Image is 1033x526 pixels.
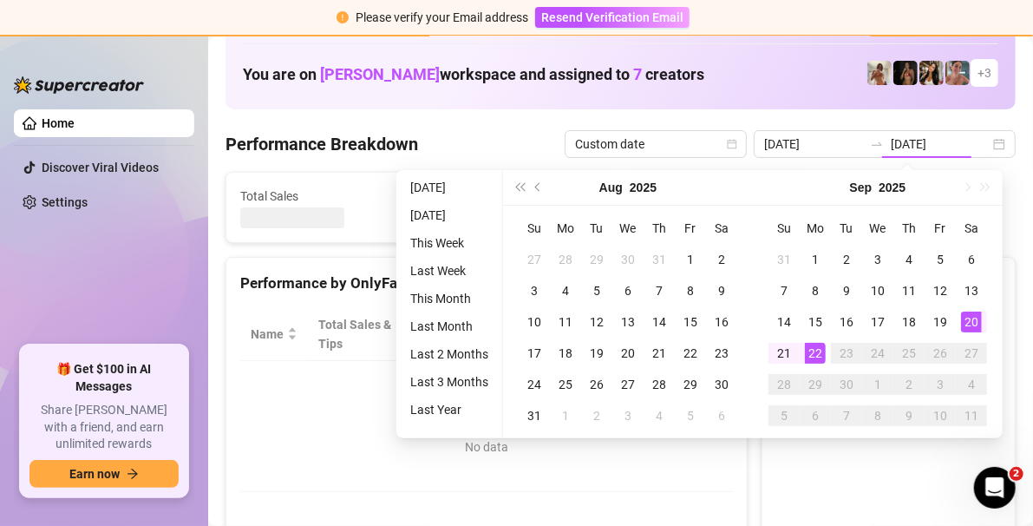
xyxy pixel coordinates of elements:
span: [PERSON_NAME] [320,65,440,83]
span: Name [251,325,284,344]
button: Earn nowarrow-right [29,460,179,488]
span: Active Chats [441,187,599,206]
a: Home [42,116,75,130]
th: Name [240,308,308,361]
div: Please verify your Email address [356,8,528,27]
h4: Performance Breakdown [226,132,418,156]
input: Start date [764,135,863,154]
button: Resend Verification Email [535,7,690,28]
span: to [870,137,884,151]
a: Settings [42,195,88,209]
h1: You are on workspace and assigned to creators [243,65,704,84]
span: 2 [1010,467,1023,481]
img: AD [919,61,944,85]
input: End date [891,135,990,154]
th: Total Sales & Tips [308,308,416,361]
img: logo-BBDzfeDw.svg [14,76,144,94]
span: Total Sales & Tips [318,315,392,353]
span: Total Sales [240,187,398,206]
span: + 3 [977,63,991,82]
span: 7 [633,65,642,83]
div: No data [258,437,716,457]
img: YL [945,61,970,85]
span: Earn now [69,467,120,481]
span: calendar [727,139,737,149]
span: Resend Verification Email [541,10,683,24]
span: exclamation-circle [337,11,349,23]
a: Discover Viral Videos [42,161,159,174]
span: 🎁 Get $100 in AI Messages [29,361,179,395]
span: Share [PERSON_NAME] with a friend, and earn unlimited rewards [29,402,179,453]
img: Green [867,61,892,85]
div: Performance by OnlyFans Creator [240,272,733,295]
img: D [893,61,918,85]
span: Chat Conversion [628,315,709,353]
iframe: Intercom live chat [974,467,1016,509]
span: arrow-right [127,468,139,480]
span: Custom date [575,131,736,157]
span: Messages Sent [643,187,801,206]
span: Sales / Hour [539,315,593,353]
th: Sales / Hour [529,308,618,361]
div: Sales by OnlyFans Creator [776,272,1001,295]
span: swap-right [870,137,884,151]
div: Est. Hours Worked [427,315,505,353]
th: Chat Conversion [618,308,733,361]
